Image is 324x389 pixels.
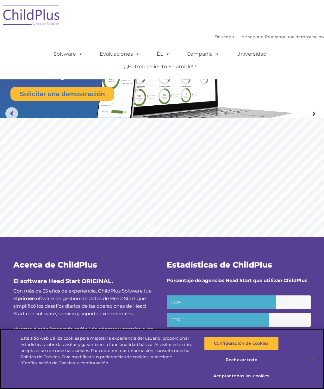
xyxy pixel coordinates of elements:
[53,51,76,57] font: Software
[171,317,181,322] font: 2017
[204,337,279,350] button: Configuración de cookies
[204,353,279,367] button: Rechazar todo
[264,34,265,39] font: |
[307,351,321,365] button: Cerca
[167,260,272,269] font: Estadísticas de ChildPlus
[167,277,307,283] font: Porcentaje de agencias Head Start que utilizan ChildPlus
[47,48,89,60] a: Software
[236,51,267,57] font: Universidad
[204,369,279,383] button: Aceptar todas las cookies
[13,326,156,385] font: Nuestro diseño integrado es fácil de adoptar y permite a los usuarios personalizar prácticamente ...
[265,34,324,39] a: Programa una demostración
[13,288,152,301] font: Con más de 35 años de experiencia, ChildPlus Software fue el
[226,357,257,362] font: Rechazar todo
[13,295,146,317] font: software de gestión de datos de Head Start que simplificó los desafíos diarios de las operaciones...
[242,34,264,39] a: de soporte
[213,373,269,378] font: Aceptar todas las cookies
[20,90,105,97] font: Solicitar una demostración
[171,300,181,305] font: 2019
[17,295,34,301] font: primer
[100,51,133,57] font: Evaluaciones
[187,51,213,57] font: Compañía
[214,341,269,346] font: Configuración de cookies
[150,48,176,60] a: ÉL
[93,48,146,60] a: Evaluaciones
[124,64,196,70] font: ¡¡¡Entrenamiento Scramble!!!
[118,60,202,73] a: ¡¡¡Entrenamiento Scramble!!!
[230,48,273,60] a: Universidad
[215,34,234,39] a: Descarga
[180,48,226,60] a: Compañía
[10,87,114,101] a: Solicitar una demostración
[21,336,192,365] font: Este sitio web utiliza cookies para mejorar la experiencia del usuario, proporcionar estadísticas...
[157,51,163,57] font: ÉL
[13,278,113,285] font: El software Head Start ORIGINAL.
[13,260,97,269] font: Acerca de ChildPlus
